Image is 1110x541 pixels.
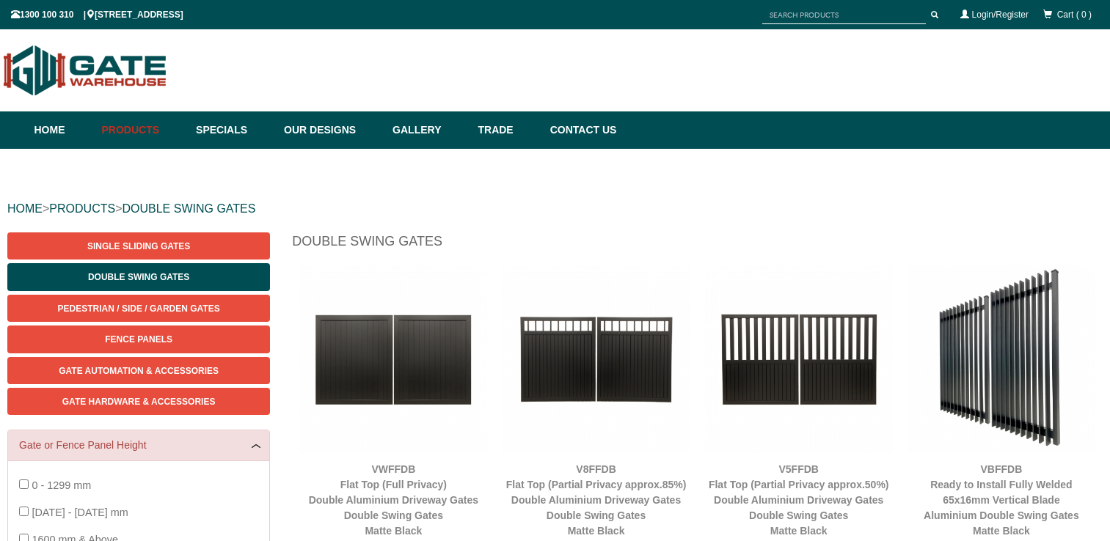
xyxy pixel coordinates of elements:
[122,202,255,215] a: DOUBLE SWING GATES
[32,507,128,518] span: [DATE] - [DATE] mm
[7,295,270,322] a: Pedestrian / Side / Garden Gates
[709,463,889,537] a: V5FFDBFlat Top (Partial Privacy approx.50%)Double Aluminium Driveway GatesDouble Swing GatesMatte...
[59,366,219,376] span: Gate Automation & Accessories
[7,185,1103,232] div: > >
[62,397,216,407] span: Gate Hardware & Accessories
[11,10,183,20] span: 1300 100 310 | [STREET_ADDRESS]
[34,111,95,149] a: Home
[87,241,190,251] span: Single Sliding Gates
[7,388,270,415] a: Gate Hardware & Accessories
[7,232,270,260] a: Single Sliding Gates
[762,6,926,24] input: SEARCH PRODUCTS
[277,111,385,149] a: Our Designs
[7,325,270,353] a: Fence Panels
[95,111,189,149] a: Products
[299,265,487,453] img: VWFFDB - Flat Top (Full Privacy) - Double Aluminium Driveway Gates - Double Swing Gates - Matte B...
[470,111,542,149] a: Trade
[502,265,690,453] img: V8FFDB - Flat Top (Partial Privacy approx.85%) - Double Aluminium Driveway Gates - Double Swing G...
[19,438,258,453] a: Gate or Fence Panel Height
[543,111,617,149] a: Contact Us
[309,463,478,537] a: VWFFDBFlat Top (Full Privacy)Double Aluminium Driveway GatesDouble Swing GatesMatte Black
[1057,10,1092,20] span: Cart ( 0 )
[972,10,1029,20] a: Login/Register
[705,265,893,453] img: V5FFDB - Flat Top (Partial Privacy approx.50%) - Double Aluminium Driveway Gates - Double Swing G...
[105,334,172,345] span: Fence Panels
[7,263,270,290] a: Double Swing Gates
[908,265,1095,453] img: VBFFDB - Ready to Install Fully Welded 65x16mm Vertical Blade - Aluminium Double Swing Gates - Ma...
[385,111,470,149] a: Gallery
[7,202,43,215] a: HOME
[292,232,1103,258] h1: Double Swing Gates
[88,272,189,282] span: Double Swing Gates
[7,357,270,384] a: Gate Automation & Accessories
[506,463,687,537] a: V8FFDBFlat Top (Partial Privacy approx.85%)Double Aluminium Driveway GatesDouble Swing GatesMatte...
[189,111,277,149] a: Specials
[32,479,91,491] span: 0 - 1299 mm
[924,463,1079,537] a: VBFFDBReady to Install Fully Welded 65x16mm Vertical BladeAluminium Double Swing GatesMatte Black
[49,202,115,215] a: PRODUCTS
[58,303,220,314] span: Pedestrian / Side / Garden Gates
